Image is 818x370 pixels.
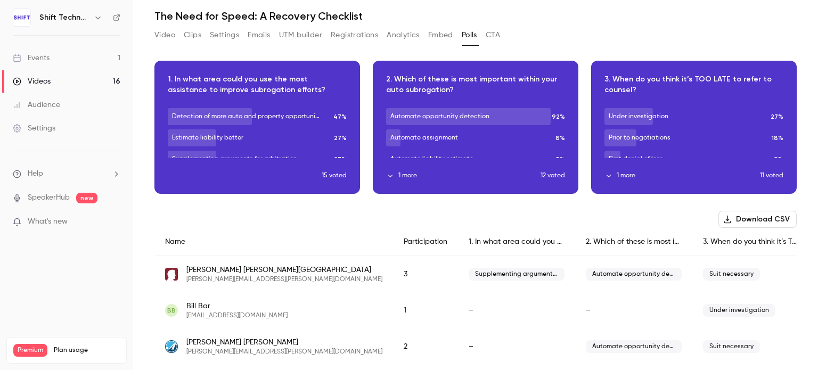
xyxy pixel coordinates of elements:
button: 1 more [386,171,541,180]
div: 1. In what area could you use the most assistance to improve subrogation efforts? [458,228,575,256]
div: Settings [13,123,55,134]
div: Name [154,228,393,256]
div: 1 [393,292,458,328]
span: Supplementing arguments for arbitration [469,268,565,281]
span: Suit necessary [703,340,760,353]
button: Embed [428,27,453,44]
button: Download CSV [718,211,797,228]
span: Automate opportunity detection [586,268,682,281]
div: – [575,292,692,328]
button: 1 more [604,171,760,180]
div: blonshine.vanessa@aoins.com [154,328,809,365]
div: Events [13,53,50,63]
span: [PERSON_NAME] [PERSON_NAME] [186,337,382,348]
div: Participation [393,228,458,256]
span: [EMAIL_ADDRESS][DOMAIN_NAME] [186,311,288,320]
div: 3. When do you think it’s TOO LATE to refer to counsel? [692,228,809,256]
div: 3 [393,256,458,293]
div: 2 [393,328,458,365]
span: BB [167,306,176,315]
div: Videos [13,76,51,87]
li: help-dropdown-opener [13,168,120,179]
button: Registrations [331,27,378,44]
span: Help [28,168,43,179]
span: [PERSON_NAME][EMAIL_ADDRESS][PERSON_NAME][DOMAIN_NAME] [186,275,382,284]
h6: Shift Technology [39,12,89,23]
div: Audience [13,100,60,110]
div: 2. Which of these is most important within your auto subrogation? [575,228,692,256]
span: Bill Bar [186,301,288,311]
button: Clips [184,27,201,44]
button: CTA [486,27,500,44]
span: Premium [13,344,47,357]
button: Emails [248,27,270,44]
button: Settings [210,27,239,44]
span: What's new [28,216,68,227]
img: lfg.com [165,268,178,281]
span: Under investigation [703,304,775,317]
span: Automate opportunity detection [586,340,682,353]
span: Suit necessary [703,268,760,281]
button: Video [154,27,175,44]
span: new [76,193,97,203]
a: SpeakerHub [28,192,70,203]
span: [PERSON_NAME][EMAIL_ADDRESS][PERSON_NAME][DOMAIN_NAME] [186,348,382,356]
div: – [458,292,575,328]
img: aoins.com [165,340,178,353]
h1: The Need for Speed: A Recovery Checklist [154,10,797,22]
div: – [458,328,575,365]
img: Shift Technology [13,9,30,26]
button: Polls [462,27,477,44]
span: [PERSON_NAME] [PERSON_NAME][GEOGRAPHIC_DATA] [186,265,382,275]
button: Analytics [387,27,420,44]
span: Plan usage [54,346,120,355]
div: bavod42167@bllibl.com [154,292,809,328]
iframe: Noticeable Trigger [108,217,120,227]
button: UTM builder [279,27,322,44]
div: elise.austin-washburn@lfg.com [154,256,809,293]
